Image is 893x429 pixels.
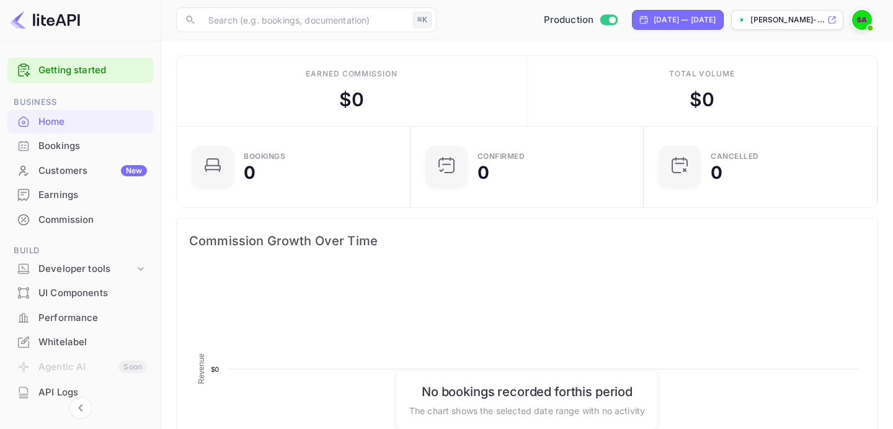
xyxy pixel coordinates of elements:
[121,165,147,176] div: New
[189,231,865,251] span: Commission Growth Over Time
[7,96,153,109] span: Business
[7,244,153,258] span: Build
[7,208,153,231] a: Commission
[711,164,722,181] div: 0
[10,10,80,30] img: LiteAPI logo
[409,384,645,399] h6: No bookings recorded for this period
[38,311,147,325] div: Performance
[478,164,489,181] div: 0
[7,159,153,182] a: CustomersNew
[197,353,206,384] text: Revenue
[409,404,645,417] p: The chart shows the selected date range with no activity
[539,13,623,27] div: Switch to Sandbox mode
[7,183,153,207] div: Earnings
[306,68,398,79] div: Earned commission
[7,58,153,83] div: Getting started
[711,153,759,160] div: CANCELLED
[244,164,255,181] div: 0
[38,115,147,129] div: Home
[38,262,135,276] div: Developer tools
[669,68,735,79] div: Total volume
[244,153,285,160] div: Bookings
[38,386,147,400] div: API Logs
[7,330,153,353] a: Whitelabel
[38,213,147,227] div: Commission
[7,134,153,157] a: Bookings
[38,63,147,78] a: Getting started
[38,286,147,300] div: UI Components
[38,188,147,202] div: Earnings
[852,10,872,30] img: Senthilkumar Arumugam
[7,281,153,305] div: UI Components
[38,164,147,178] div: Customers
[7,159,153,183] div: CustomersNew
[7,381,153,404] a: API Logs
[7,110,153,134] div: Home
[478,153,525,160] div: Confirmed
[211,366,219,373] text: $0
[7,381,153,405] div: API Logs
[7,281,153,304] a: UI Components
[7,258,153,280] div: Developer tools
[7,134,153,158] div: Bookings
[339,86,364,114] div: $ 0
[654,14,716,25] div: [DATE] — [DATE]
[69,397,92,419] button: Collapse navigation
[632,10,724,30] div: Click to change the date range period
[413,12,432,28] div: ⌘K
[201,7,408,32] input: Search (e.g. bookings, documentation)
[7,306,153,329] a: Performance
[7,208,153,232] div: Commission
[7,306,153,330] div: Performance
[7,183,153,206] a: Earnings
[38,139,147,153] div: Bookings
[7,110,153,133] a: Home
[544,13,594,27] span: Production
[38,335,147,350] div: Whitelabel
[690,86,714,114] div: $ 0
[7,330,153,354] div: Whitelabel
[750,14,825,25] p: [PERSON_NAME]-...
